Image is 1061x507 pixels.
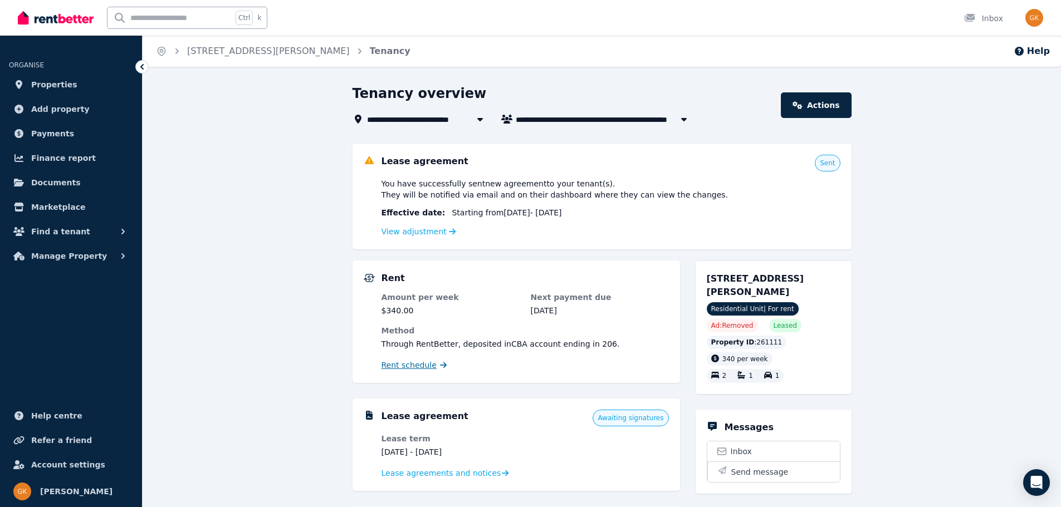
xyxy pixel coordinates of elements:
button: Send message [707,461,840,482]
img: Glenn Kenneally [1025,9,1043,27]
h5: Rent [382,272,405,285]
dd: [DATE] - [DATE] [382,446,520,457]
a: Help centre [9,405,133,427]
div: : 261111 [707,336,787,349]
span: Lease agreements and notices [382,467,501,479]
span: Rent schedule [382,360,437,371]
h1: Tenancy overview [353,85,487,102]
dd: $340.00 [382,305,520,316]
h5: Lease agreement [382,155,468,168]
span: Awaiting signatures [598,414,663,422]
h5: Messages [725,421,774,434]
span: Leased [774,321,797,330]
span: 340 per week [722,355,768,363]
a: Lease agreements and notices [382,467,509,479]
span: Ctrl [236,11,253,25]
a: Account settings [9,454,133,476]
img: Glenn Kenneally [13,483,31,500]
span: Send message [731,466,789,478]
div: Inbox [964,13,1003,24]
span: Sent [820,159,835,168]
img: Rental Payments [364,274,375,282]
span: 2 [722,372,727,380]
dt: Amount per week [382,292,520,303]
span: Residential Unit | For rent [707,302,799,316]
a: Documents [9,171,133,194]
span: Through RentBetter , deposited in CBA account ending in 206 . [382,339,620,348]
nav: Breadcrumb [143,36,424,67]
button: Manage Property [9,245,133,267]
span: Property ID [711,338,755,347]
span: You have successfully sent new agreement to your tenant(s) . They will be notified via email and ... [382,178,728,200]
a: Marketplace [9,196,133,218]
span: k [257,13,261,22]
a: Refer a friend [9,429,133,451]
span: Effective date : [382,207,446,218]
button: Find a tenant [9,220,133,243]
span: Add property [31,102,90,116]
dt: Method [382,325,669,336]
span: Refer a friend [31,434,92,447]
dd: [DATE] [531,305,669,316]
dt: Lease term [382,433,520,444]
a: Payments [9,122,133,145]
span: Marketplace [31,200,85,214]
div: Open Intercom Messenger [1023,469,1050,496]
dt: Next payment due [531,292,669,303]
span: Properties [31,78,77,91]
span: ORGANISE [9,61,44,69]
a: Finance report [9,147,133,169]
a: Add property [9,98,133,120]
a: Actions [781,92,851,118]
h5: Lease agreement [382,410,468,423]
span: Payments [31,127,74,140]
span: [PERSON_NAME] [40,485,113,498]
span: 1 [775,372,780,380]
span: Help centre [31,409,82,422]
span: Ad: Removed [711,321,754,330]
span: Account settings [31,458,105,471]
a: Tenancy [370,46,410,56]
img: RentBetter [18,9,94,26]
a: Properties [9,73,133,96]
span: Find a tenant [31,225,90,238]
span: Documents [31,176,81,189]
a: Inbox [707,441,840,461]
a: Rent schedule [382,360,447,371]
button: Help [1014,45,1050,58]
span: Starting from [DATE] - [DATE] [452,207,561,218]
span: Finance report [31,151,96,165]
a: [STREET_ADDRESS][PERSON_NAME] [187,46,350,56]
span: Manage Property [31,249,107,263]
span: [STREET_ADDRESS][PERSON_NAME] [707,273,804,297]
span: Inbox [731,446,752,457]
span: 1 [749,372,753,380]
a: View adjustment [382,227,456,236]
